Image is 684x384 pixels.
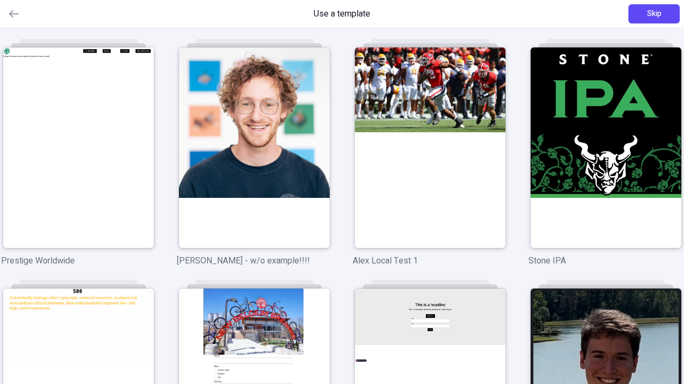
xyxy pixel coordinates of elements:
p: Prestige Worldwide [1,254,156,267]
p: Stone IPA [528,254,683,267]
button: Skip [628,4,680,23]
span: Skip [647,8,662,20]
span: Use a template [314,7,370,20]
p: Alex Local Test 1 [353,254,507,267]
p: [PERSON_NAME] - w/o example!!!! [177,254,331,267]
